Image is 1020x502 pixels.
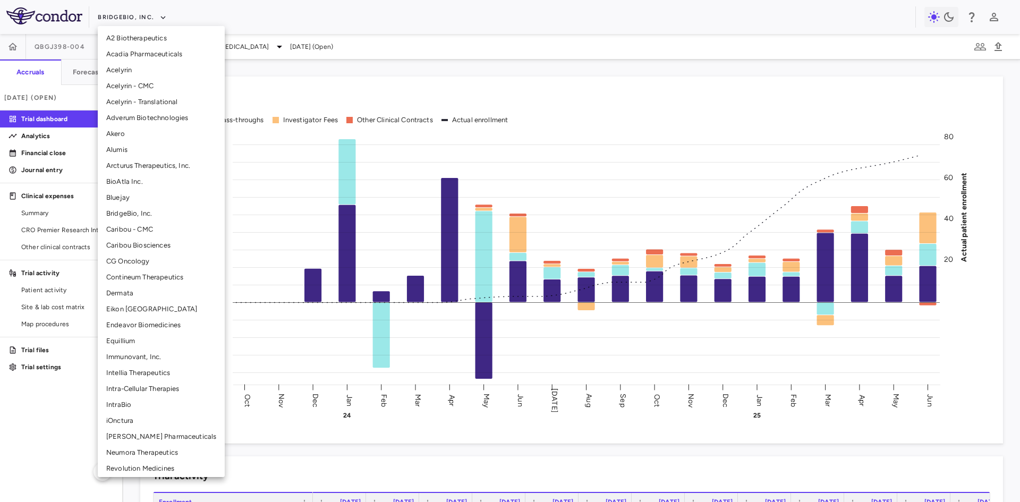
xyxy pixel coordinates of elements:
[98,126,225,142] li: Akero
[98,301,225,317] li: Eikon [GEOGRAPHIC_DATA]
[98,142,225,158] li: Alumis
[98,285,225,301] li: Dermata
[98,206,225,222] li: BridgeBio, Inc.
[98,62,225,78] li: Acelyrin
[98,477,225,492] li: Solid Biosciences
[98,46,225,62] li: Acadia Pharmaceuticals
[98,365,225,381] li: Intellia Therapeutics
[98,30,225,46] li: A2 Biotherapeutics
[98,158,225,174] li: Arcturus Therapeutics, Inc.
[98,429,225,445] li: [PERSON_NAME] Pharmaceuticals
[98,110,225,126] li: Adverum Biotechnologies
[98,269,225,285] li: Contineum Therapeutics
[98,349,225,365] li: Immunovant, Inc.
[98,317,225,333] li: Endeavor Biomedicines
[98,461,225,477] li: Revolution Medicines
[98,78,225,94] li: Acelyrin - CMC
[98,333,225,349] li: Equillium
[98,94,225,110] li: Acelyrin - Translational
[98,445,225,461] li: Neumora Therapeutics
[98,237,225,253] li: Caribou Biosciences
[98,381,225,397] li: Intra-Cellular Therapies
[98,222,225,237] li: Caribou - CMC
[98,397,225,413] li: IntraBio
[98,190,225,206] li: Bluejay
[98,413,225,429] li: iOnctura
[98,253,225,269] li: CG Oncology
[98,174,225,190] li: BioAtla Inc.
